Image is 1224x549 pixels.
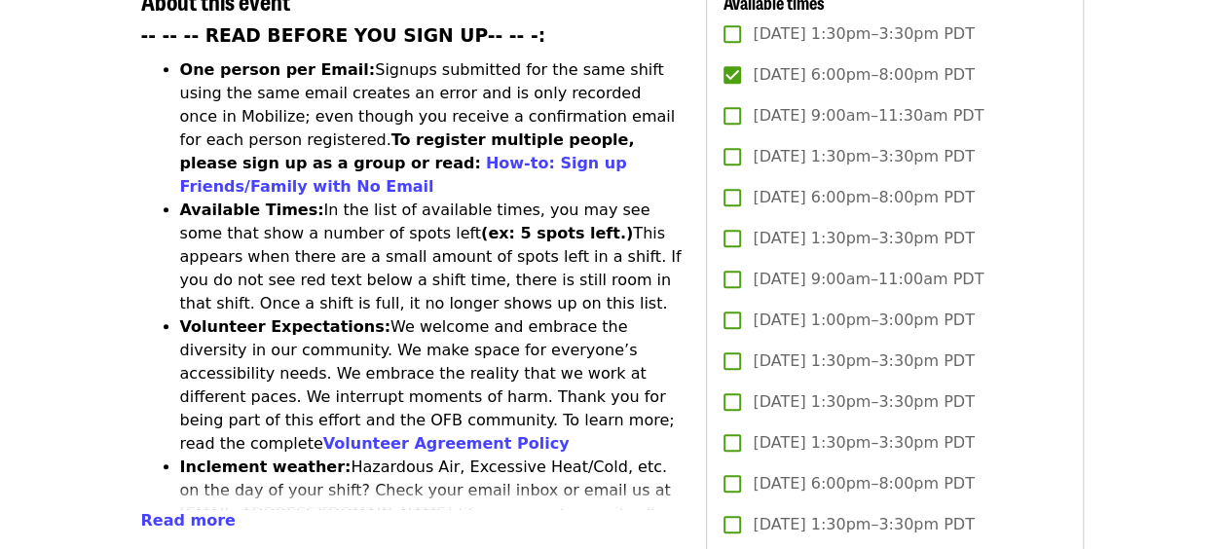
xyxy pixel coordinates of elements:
span: [DATE] 1:30pm–3:30pm PDT [753,349,974,373]
li: Signups submitted for the same shift using the same email creates an error and is only recorded o... [180,58,684,199]
strong: (ex: 5 spots left.) [481,224,633,242]
span: [DATE] 6:00pm–8:00pm PDT [753,186,974,209]
span: [DATE] 1:30pm–3:30pm PDT [753,431,974,455]
span: [DATE] 1:00pm–3:00pm PDT [753,309,974,332]
a: Volunteer Agreement Policy [323,434,570,453]
span: [DATE] 9:00am–11:00am PDT [753,268,983,291]
strong: To register multiple people, please sign up as a group or read: [180,130,635,172]
strong: Volunteer Expectations: [180,317,391,336]
a: How-to: Sign up Friends/Family with No Email [180,154,627,196]
span: [DATE] 1:30pm–3:30pm PDT [753,227,974,250]
strong: Inclement weather: [180,457,352,476]
span: [DATE] 1:30pm–3:30pm PDT [753,145,974,168]
strong: Available Times: [180,201,324,219]
span: Read more [141,511,236,530]
span: [DATE] 1:30pm–3:30pm PDT [753,22,974,46]
span: [DATE] 6:00pm–8:00pm PDT [753,63,974,87]
li: We welcome and embrace the diversity in our community. We make space for everyone’s accessibility... [180,315,684,456]
span: [DATE] 1:30pm–3:30pm PDT [753,390,974,414]
span: [DATE] 1:30pm–3:30pm PDT [753,513,974,536]
li: In the list of available times, you may see some that show a number of spots left This appears wh... [180,199,684,315]
button: Read more [141,509,236,532]
strong: One person per Email: [180,60,376,79]
span: [DATE] 9:00am–11:30am PDT [753,104,983,128]
strong: -- -- -- READ BEFORE YOU SIGN UP-- -- -: [141,25,546,46]
span: [DATE] 6:00pm–8:00pm PDT [753,472,974,495]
